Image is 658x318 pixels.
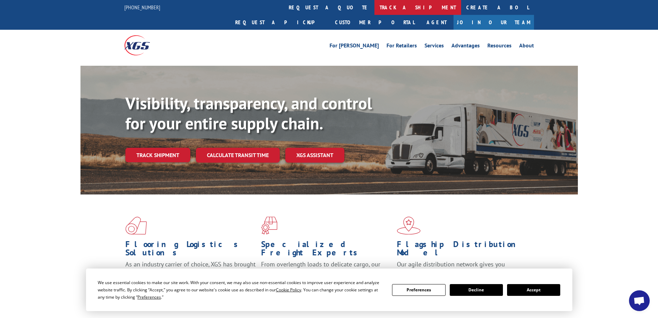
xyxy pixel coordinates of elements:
[392,284,445,296] button: Preferences
[519,43,534,51] a: About
[629,290,650,311] div: Open chat
[454,15,534,30] a: Join Our Team
[196,148,280,163] a: Calculate transit time
[261,260,392,291] p: From overlength loads to delicate cargo, our experienced staff knows the best way to move your fr...
[137,294,161,300] span: Preferences
[330,15,420,30] a: Customer Portal
[125,92,372,134] b: Visibility, transparency, and control for your entire supply chain.
[124,4,160,11] a: [PHONE_NUMBER]
[125,240,256,260] h1: Flooring Logistics Solutions
[450,284,503,296] button: Decline
[261,240,392,260] h1: Specialized Freight Experts
[387,43,417,51] a: For Retailers
[230,15,330,30] a: Request a pickup
[397,240,527,260] h1: Flagship Distribution Model
[397,260,524,276] span: Our agile distribution network gives you nationwide inventory management on demand.
[420,15,454,30] a: Agent
[125,148,190,162] a: Track shipment
[487,43,512,51] a: Resources
[425,43,444,51] a: Services
[397,217,421,235] img: xgs-icon-flagship-distribution-model-red
[125,217,147,235] img: xgs-icon-total-supply-chain-intelligence-red
[507,284,560,296] button: Accept
[86,269,572,311] div: Cookie Consent Prompt
[125,260,256,285] span: As an industry carrier of choice, XGS has brought innovation and dedication to flooring logistics...
[276,287,301,293] span: Cookie Policy
[285,148,344,163] a: XGS ASSISTANT
[98,279,384,301] div: We use essential cookies to make our site work. With your consent, we may also use non-essential ...
[451,43,480,51] a: Advantages
[330,43,379,51] a: For [PERSON_NAME]
[261,217,277,235] img: xgs-icon-focused-on-flooring-red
